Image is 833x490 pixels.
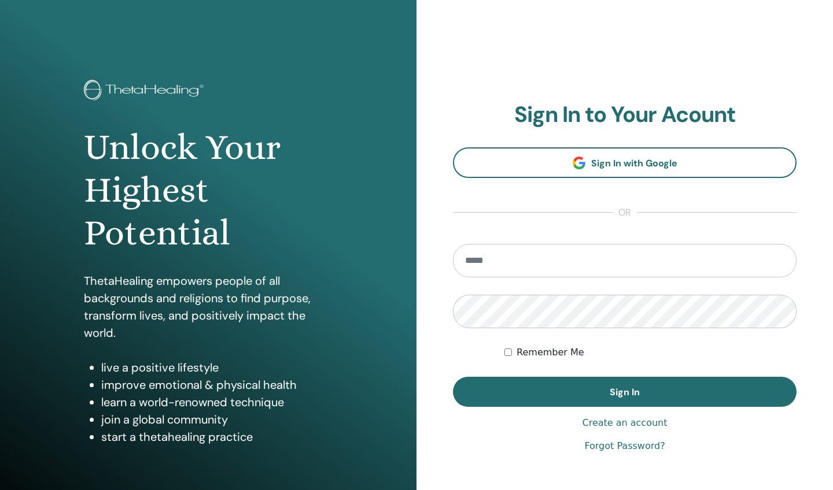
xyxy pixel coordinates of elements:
[84,126,333,255] h1: Unlock Your Highest Potential
[101,359,333,376] li: live a positive lifestyle
[613,206,637,220] span: or
[504,346,797,359] div: Keep me authenticated indefinitely or until I manually logout
[101,394,333,411] li: learn a world-renowned technique
[101,411,333,428] li: join a global community
[591,157,677,169] span: Sign In with Google
[453,147,797,178] a: Sign In with Google
[582,416,667,430] a: Create an account
[101,428,333,446] li: start a thetahealing practice
[101,376,333,394] li: improve emotional & physical health
[610,386,640,398] span: Sign In
[517,346,584,359] label: Remember Me
[453,377,797,407] button: Sign In
[84,272,333,341] p: ThetaHealing empowers people of all backgrounds and religions to find purpose, transform lives, a...
[453,102,797,128] h2: Sign In to Your Acount
[584,439,665,453] a: Forgot Password?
